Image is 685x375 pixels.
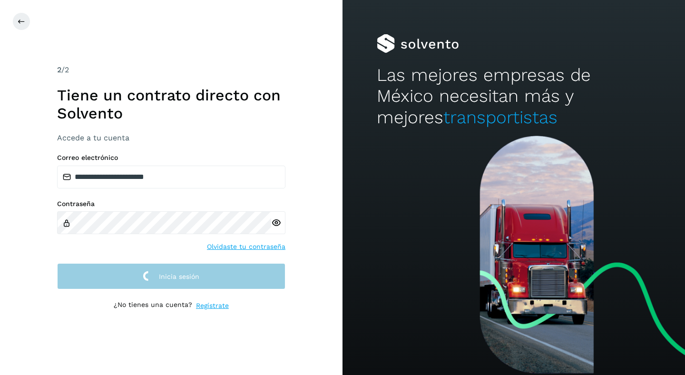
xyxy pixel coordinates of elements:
[57,133,285,142] h3: Accede a tu cuenta
[159,273,199,280] span: Inicia sesión
[57,154,285,162] label: Correo electrónico
[57,200,285,208] label: Contraseña
[207,242,285,252] a: Olvidaste tu contraseña
[57,65,61,74] span: 2
[196,301,229,311] a: Regístrate
[57,86,285,123] h1: Tiene un contrato directo con Solvento
[57,64,285,76] div: /2
[57,263,285,289] button: Inicia sesión
[377,65,651,128] h2: Las mejores empresas de México necesitan más y mejores
[443,107,558,128] span: transportistas
[114,301,192,311] p: ¿No tienes una cuenta?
